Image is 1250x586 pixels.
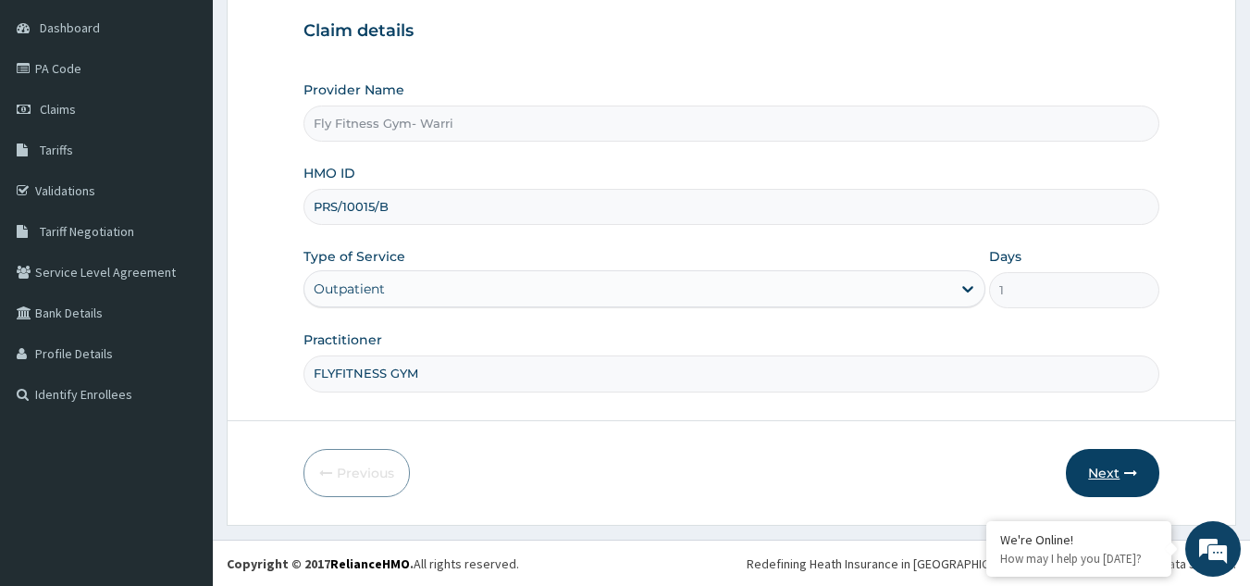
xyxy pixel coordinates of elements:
[303,21,1160,42] h3: Claim details
[303,81,404,99] label: Provider Name
[303,247,405,266] label: Type of Service
[227,555,414,572] strong: Copyright © 2017 .
[747,555,1236,573] div: Redefining Heath Insurance in [GEOGRAPHIC_DATA] using Telemedicine and Data Science!
[40,142,73,158] span: Tariffs
[40,223,134,240] span: Tariff Negotiation
[1066,449,1159,497] button: Next
[303,164,355,182] label: HMO ID
[40,19,100,36] span: Dashboard
[989,247,1021,266] label: Days
[40,101,76,118] span: Claims
[1000,551,1157,567] p: How may I help you today?
[303,330,382,349] label: Practitioner
[107,175,255,362] span: We're online!
[303,9,348,54] div: Minimize live chat window
[303,449,410,497] button: Previous
[1000,531,1157,548] div: We're Online!
[34,93,75,139] img: d_794563401_company_1708531726252_794563401
[303,355,1160,392] input: Enter Name
[9,390,353,455] textarea: Type your message and hit 'Enter'
[330,555,410,572] a: RelianceHMO
[96,104,311,128] div: Chat with us now
[303,189,1160,225] input: Enter HMO ID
